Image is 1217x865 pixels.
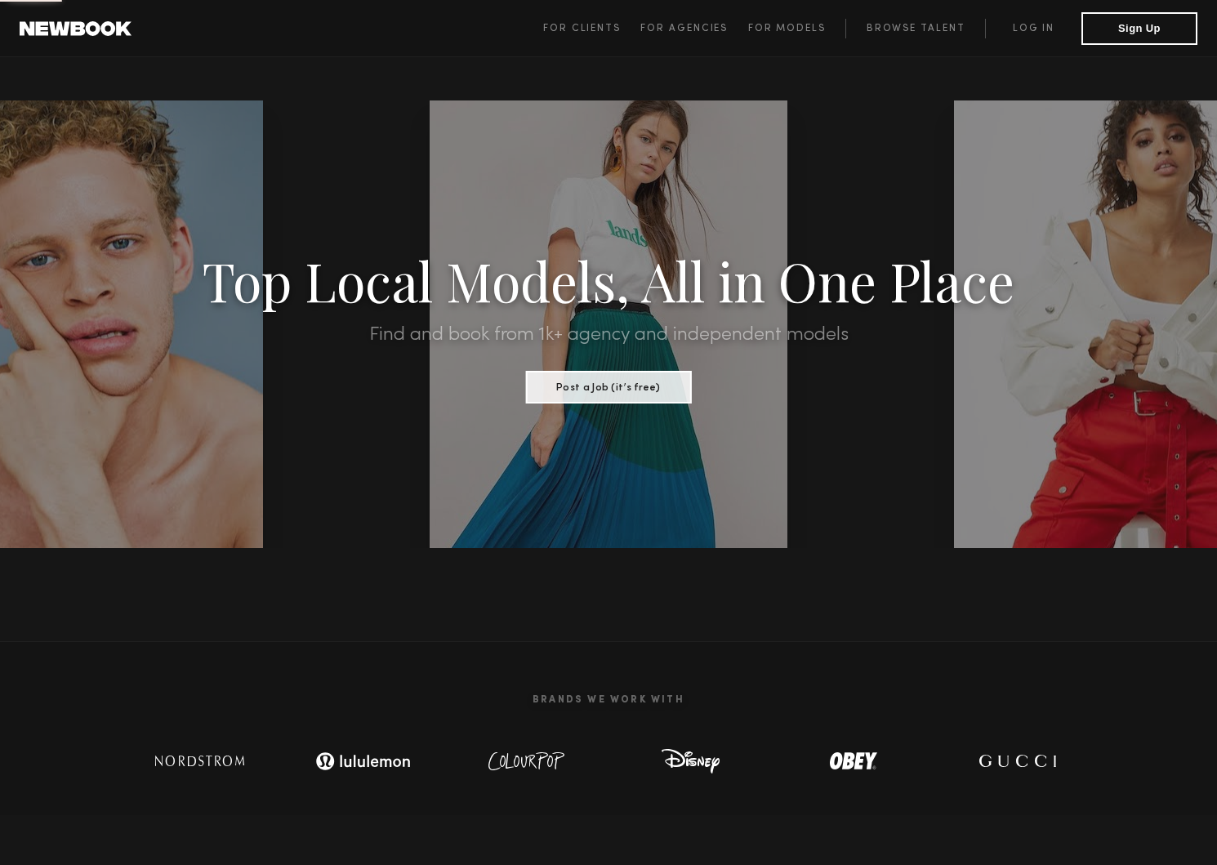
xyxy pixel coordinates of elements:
[474,745,580,778] img: logo-colour-pop.svg
[748,19,846,38] a: For Models
[800,745,907,778] img: logo-obey.svg
[118,675,1099,725] h2: Brands We Work With
[1081,12,1197,45] button: Sign Up
[964,745,1070,778] img: logo-gucci.svg
[526,377,692,395] a: Post a Job (it’s free)
[543,19,640,38] a: For Clients
[543,24,621,33] span: For Clients
[91,255,1126,305] h1: Top Local Models, All in One Place
[306,745,421,778] img: logo-lulu.svg
[143,745,257,778] img: logo-nordstrom.svg
[845,19,985,38] a: Browse Talent
[91,325,1126,345] h2: Find and book from 1k+ agency and independent models
[985,19,1081,38] a: Log in
[526,371,692,404] button: Post a Job (it’s free)
[637,745,743,778] img: logo-disney.svg
[640,19,747,38] a: For Agencies
[640,24,728,33] span: For Agencies
[748,24,826,33] span: For Models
